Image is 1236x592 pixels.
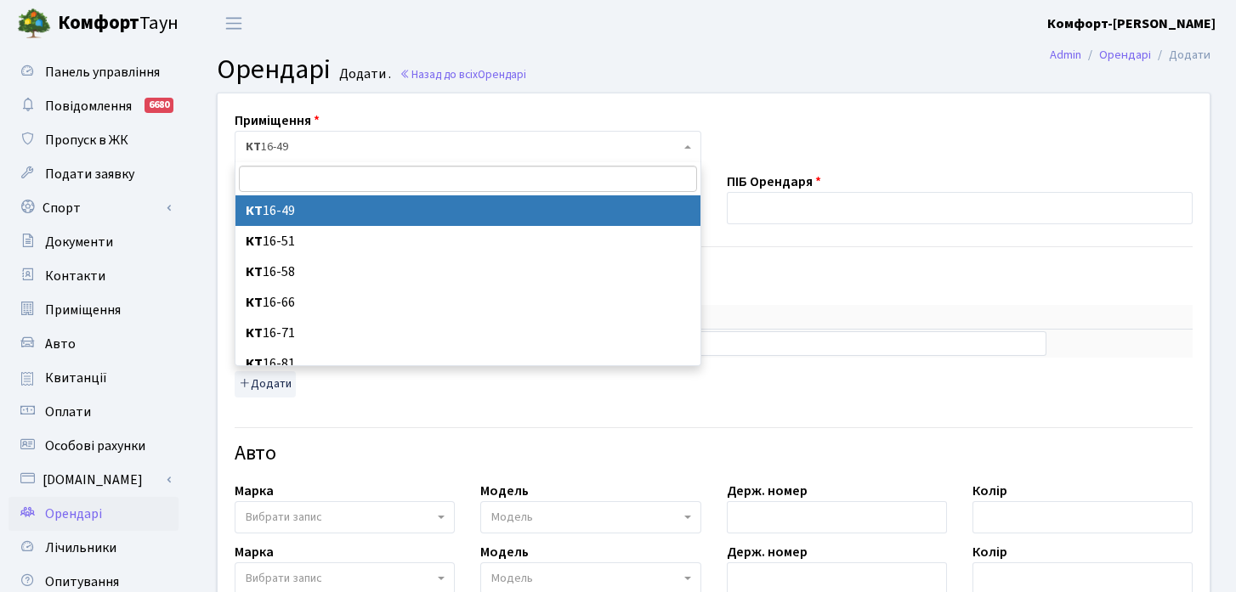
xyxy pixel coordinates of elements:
[246,262,263,281] b: КТ
[235,371,296,397] button: Додати
[58,9,139,37] b: Комфорт
[235,226,700,257] li: 16-51
[1151,46,1210,65] li: Додати
[45,335,76,353] span: Авто
[45,233,113,251] span: Документи
[1050,46,1081,64] a: Admin
[972,481,1007,501] label: Колір
[235,195,700,226] li: 16-49
[9,191,179,225] a: Спорт
[235,287,700,318] li: 16-66
[478,66,526,82] span: Орендарі
[45,505,102,523] span: Орендарі
[45,301,121,319] span: Приміщення
[45,131,128,149] span: Пропуск в ЖК
[246,354,263,373] b: КТ
[235,318,700,348] li: 16-71
[246,509,322,526] span: Вибрати запис
[9,531,179,565] a: Лічильники
[9,361,179,395] a: Квитанції
[58,9,179,38] span: Таун
[235,110,320,131] label: Приміщення
[9,429,179,463] a: Особові рахунки
[235,542,274,562] label: Марка
[9,463,179,497] a: [DOMAIN_NAME]
[246,138,261,155] b: КТ
[9,225,179,259] a: Документи
[45,165,134,183] span: Подати заявку
[145,98,173,113] div: 6680
[9,89,179,123] a: Повідомлення6680
[213,9,255,37] button: Переключити навігацію
[45,369,107,387] span: Квитанції
[9,259,179,293] a: Контакти
[45,97,132,116] span: Повідомлення
[9,327,179,361] a: Авто
[480,481,529,501] label: Модель
[9,395,179,429] a: Оплати
[727,172,821,192] label: ПІБ Орендаря
[246,232,263,251] b: КТ
[45,267,105,285] span: Контакти
[9,293,179,327] a: Приміщення
[45,572,119,591] span: Опитування
[17,7,51,41] img: logo.png
[727,481,808,501] label: Держ. номер
[9,497,179,531] a: Орендарі
[217,50,331,89] span: Орендарі
[45,538,116,557] span: Лічильники
[9,157,179,191] a: Подати заявку
[972,542,1007,562] label: Колір
[235,257,700,287] li: 16-58
[235,261,1193,285] h4: Телефони
[235,442,1193,466] h4: Авто
[235,481,274,501] label: Марка
[235,348,700,379] li: 16-81
[246,138,680,155] span: <b>КТ</b>&nbsp;&nbsp;&nbsp;&nbsp;16-49
[45,63,160,82] span: Панель управління
[1099,46,1151,64] a: Орендарі
[491,509,533,526] span: Модель
[246,570,322,587] span: Вибрати запис
[1047,14,1216,34] a: Комфорт-[PERSON_NAME]
[1047,14,1216,33] b: Комфорт-[PERSON_NAME]
[235,131,701,163] span: <b>КТ</b>&nbsp;&nbsp;&nbsp;&nbsp;16-49
[491,570,533,587] span: Модель
[9,123,179,157] a: Пропуск в ЖК
[727,542,808,562] label: Держ. номер
[45,403,91,421] span: Оплати
[246,324,263,342] b: КТ
[45,437,145,455] span: Особові рахунки
[480,542,529,562] label: Модель
[246,293,263,312] b: КТ
[9,55,179,89] a: Панель управління
[400,66,526,82] a: Назад до всіхОрендарі
[1024,37,1236,73] nav: breadcrumb
[336,66,391,82] small: Додати .
[246,201,263,220] b: КТ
